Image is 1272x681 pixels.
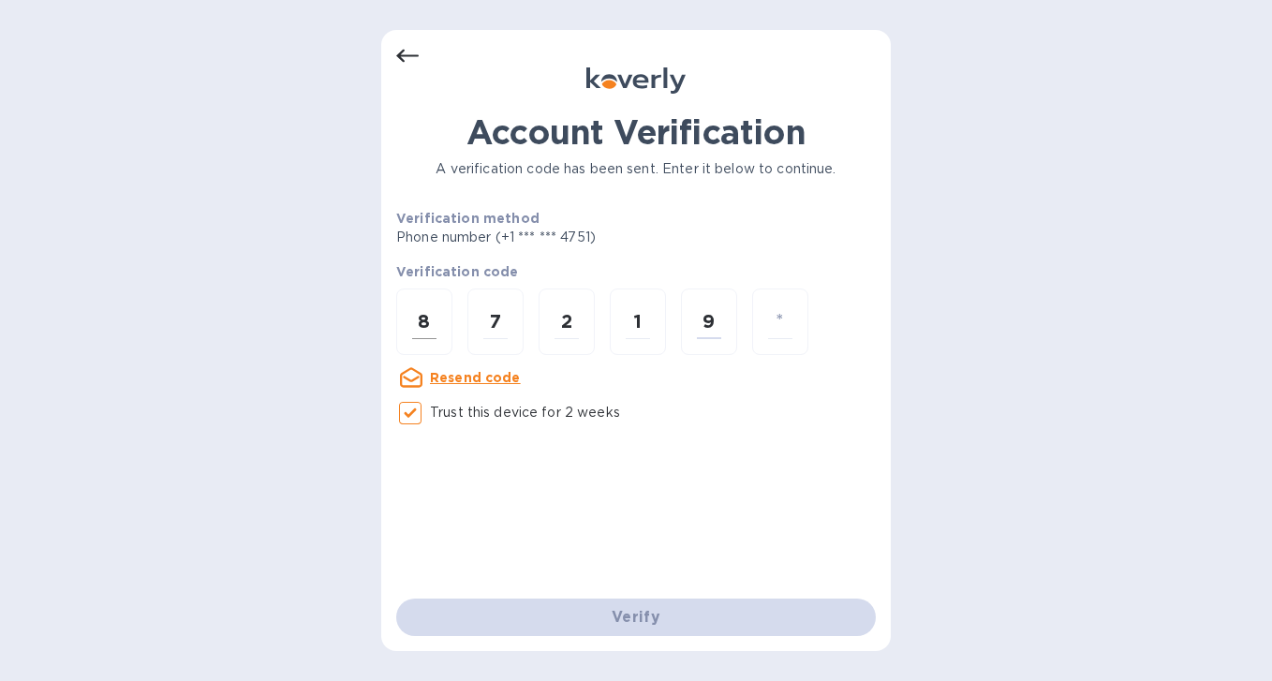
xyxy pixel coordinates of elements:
[396,159,876,179] p: A verification code has been sent. Enter it below to continue.
[396,211,540,226] b: Verification method
[430,370,521,385] u: Resend code
[430,403,620,422] p: Trust this device for 2 weeks
[396,112,876,152] h1: Account Verification
[396,228,739,247] p: Phone number (+1 *** *** 4751)
[396,262,876,281] p: Verification code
